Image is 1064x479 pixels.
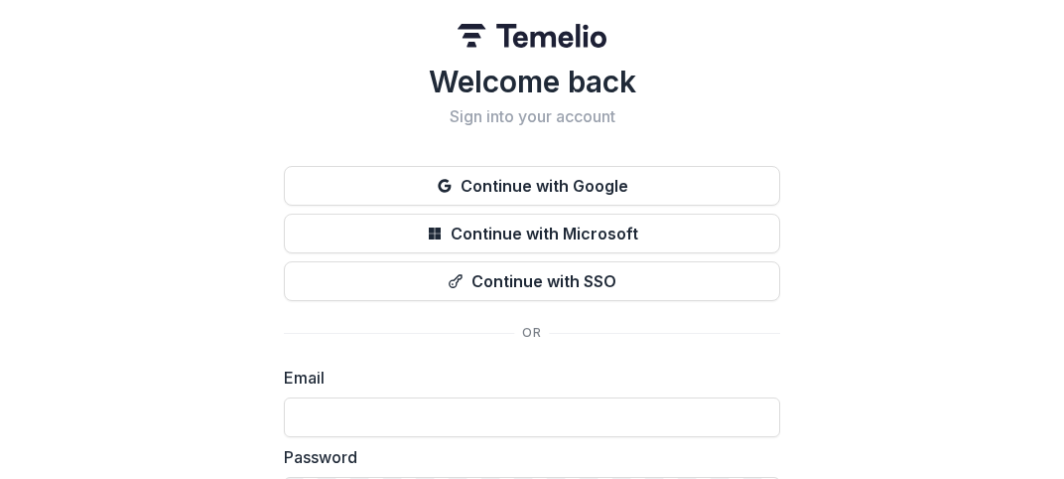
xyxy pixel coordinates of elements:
[284,64,780,99] h1: Welcome back
[284,166,780,206] button: Continue with Google
[284,214,780,253] button: Continue with Microsoft
[458,24,606,48] img: Temelio
[284,366,768,390] label: Email
[284,261,780,301] button: Continue with SSO
[284,107,780,126] h2: Sign into your account
[284,445,768,469] label: Password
